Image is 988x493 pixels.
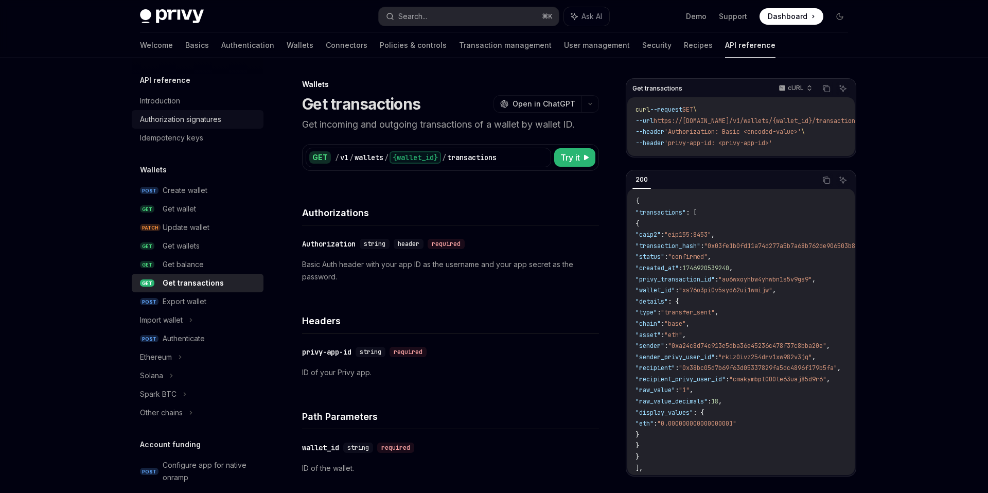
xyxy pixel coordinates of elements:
button: Ask AI [836,82,850,95]
span: , [711,231,715,239]
button: Copy the contents from the code block [820,82,833,95]
span: , [772,286,776,294]
a: Wallets [287,33,313,58]
span: "transfer_sent" [661,308,715,316]
h4: Authorizations [302,206,599,220]
span: "0.000000000000000001" [657,419,736,428]
span: "recipient" [636,364,675,372]
span: } [636,431,639,439]
a: Introduction [132,92,263,110]
a: Authentication [221,33,274,58]
p: ID of the wallet. [302,462,599,474]
span: "privy_transaction_id" [636,275,715,284]
a: Transaction management [459,33,552,58]
span: : [675,364,679,372]
span: { [636,220,639,228]
a: API reference [725,33,775,58]
span: "raw_value_decimals" [636,397,708,406]
span: "raw_value" [636,386,675,394]
div: v1 [340,152,348,163]
span: , [826,342,830,350]
span: : [675,386,679,394]
span: "type" [636,308,657,316]
span: "1" [679,386,690,394]
div: Search... [398,10,427,23]
div: Update wallet [163,221,209,234]
div: Authenticate [163,332,205,345]
div: required [390,347,427,357]
div: wallet_id [302,443,339,453]
div: Authorization signatures [140,113,221,126]
span: "eth" [664,331,682,339]
span: : [664,342,668,350]
span: curl [636,105,650,114]
span: , [837,364,841,372]
span: 1746920539240 [682,264,729,272]
span: --header [636,128,664,136]
span: : [654,419,657,428]
div: / [349,152,354,163]
span: : [700,242,704,250]
div: {wallet_id} [390,151,441,164]
span: "eip155:8453" [664,231,711,239]
div: GET [309,151,331,164]
a: POSTAuthenticate [132,329,263,348]
span: POST [140,468,158,476]
h4: Headers [302,314,599,328]
span: string [360,348,381,356]
span: : [661,331,664,339]
span: string [364,240,385,248]
span: 18 [711,397,718,406]
span: "au6wxoyhbw4yhwbn1s5v9gs9" [718,275,812,284]
div: / [384,152,389,163]
span: : [675,286,679,294]
h5: Wallets [140,164,167,176]
div: Solana [140,369,163,382]
a: Welcome [140,33,173,58]
span: string [347,444,369,452]
div: 200 [632,173,651,186]
span: : { [693,409,704,417]
span: : [715,275,718,284]
span: Ask AI [581,11,602,22]
button: Toggle dark mode [832,8,848,25]
span: "xs76o3pi0v5syd62ui1wmijw" [679,286,772,294]
span: "wallet_id" [636,286,675,294]
div: wallets [355,152,383,163]
span: Try it [560,151,580,164]
span: --url [636,117,654,125]
span: header [398,240,419,248]
span: Get transactions [632,84,682,93]
a: POSTCreate wallet [132,181,263,200]
div: / [335,152,339,163]
div: Create wallet [163,184,207,197]
a: Recipes [684,33,713,58]
a: Security [642,33,672,58]
span: "rkiz0ivz254drv1xw982v3jq" [718,353,812,361]
span: 'Authorization: Basic <encoded-value>' [664,128,801,136]
span: \ [801,128,805,136]
span: } [636,442,639,450]
span: Dashboard [768,11,807,22]
span: : [726,375,729,383]
span: PATCH [140,224,161,232]
a: Dashboard [760,8,823,25]
span: "transaction_hash" [636,242,700,250]
span: "sender" [636,342,664,350]
span: "eth" [636,419,654,428]
div: Get wallets [163,240,200,252]
a: PATCHUpdate wallet [132,218,263,237]
span: GET [140,261,154,269]
div: Export wallet [163,295,206,308]
span: , [812,275,816,284]
a: User management [564,33,630,58]
span: , [690,386,693,394]
div: Other chains [140,407,183,419]
p: Get incoming and outgoing transactions of a wallet by wallet ID. [302,117,599,132]
h4: Path Parameters [302,410,599,424]
div: / [442,152,446,163]
span: "0xa24c8d74c913e5dba36e45236c478f37c8bba20e" [668,342,826,350]
span: \ [693,105,697,114]
button: Open in ChatGPT [493,95,581,113]
div: Import wallet [140,314,183,326]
